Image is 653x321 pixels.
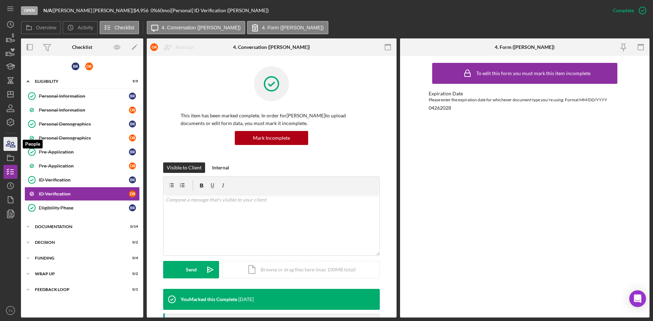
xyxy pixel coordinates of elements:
[429,105,451,111] div: 04262028
[129,93,136,100] div: B R
[35,256,121,260] div: Funding
[85,63,93,70] div: D R
[429,91,621,96] div: Expiration Date
[24,159,140,173] a: Pre-ApplicationDR
[35,225,121,229] div: DOCUMENTATION
[129,176,136,183] div: B R
[147,21,245,34] button: 4. Conversation ([PERSON_NAME])
[129,204,136,211] div: B R
[39,135,129,141] div: Personal Demographics
[24,131,140,145] a: Personal DemographicsDR
[129,107,136,114] div: D R
[238,297,254,302] time: 2025-08-29 14:27
[125,79,138,83] div: 9 / 9
[167,162,202,173] div: Visible to Client
[39,205,129,211] div: Eligibility Phase
[163,162,205,173] button: Visible to Client
[39,149,129,155] div: Pre-Application
[72,44,92,50] div: Checklist
[133,7,148,13] span: $4,956
[170,8,269,13] div: | [Personal] ID Verification ([PERSON_NAME])
[262,25,324,30] label: 4. Form ([PERSON_NAME])
[53,8,133,13] div: [PERSON_NAME] [PERSON_NAME] |
[150,43,158,51] div: D R
[39,107,129,113] div: Personal Information
[39,191,129,197] div: ID Verification
[24,117,140,131] a: Personal DemographicsBR
[129,190,136,197] div: D R
[24,201,140,215] a: Eligibility PhaseBR
[39,177,129,183] div: ID Verification
[39,93,129,99] div: Personal Information
[125,256,138,260] div: 0 / 4
[606,3,650,17] button: Complete
[39,163,129,169] div: Pre-Application
[253,131,290,145] div: Mark Incomplete
[629,290,646,307] div: Open Intercom Messenger
[39,121,129,127] div: Personal Demographics
[212,162,229,173] div: Internal
[151,8,157,13] div: 0 %
[613,3,634,17] div: Complete
[147,40,201,54] button: DRReassign
[3,304,17,318] button: TS
[476,71,590,76] div: To edit this form you must mark this item incomplete
[157,8,170,13] div: 60 mo
[35,287,121,292] div: Feedback Loop
[129,134,136,141] div: D R
[129,148,136,155] div: B R
[8,309,13,313] text: TS
[129,162,136,169] div: D R
[495,44,554,50] div: 4. Form ([PERSON_NAME])
[43,7,52,13] b: N/A
[429,96,621,103] div: Please enter the expiration date for whichever document type you're using. Format MM/DD/YYYY
[209,162,233,173] button: Internal
[100,21,139,34] button: Checklist
[247,21,328,34] button: 4. Form ([PERSON_NAME])
[115,25,135,30] label: Checklist
[24,173,140,187] a: ID VerificationBR
[162,25,241,30] label: 4. Conversation ([PERSON_NAME])
[163,261,219,278] button: Send
[233,44,310,50] div: 4. Conversation ([PERSON_NAME])
[63,21,97,34] button: Activity
[125,272,138,276] div: 0 / 2
[186,261,197,278] div: Send
[35,79,121,83] div: ELIGIBILITY
[35,272,121,276] div: Wrap up
[125,225,138,229] div: 0 / 14
[43,8,53,13] div: |
[129,121,136,127] div: B R
[175,40,194,54] div: Reassign
[36,25,56,30] label: Overview
[24,89,140,103] a: Personal InformationBR
[21,21,61,34] button: Overview
[24,145,140,159] a: Pre-ApplicationBR
[72,63,79,70] div: B R
[125,240,138,245] div: 0 / 2
[181,297,237,302] div: You Marked this Complete
[181,112,362,127] p: This item has been marked complete. In order for [PERSON_NAME] to upload documents or edit form d...
[24,187,140,201] a: ID VerificationDR
[35,240,121,245] div: DECISION
[78,25,93,30] label: Activity
[125,287,138,292] div: 0 / 1
[24,103,140,117] a: Personal InformationDR
[21,6,38,15] div: Open
[235,131,308,145] button: Mark Incomplete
